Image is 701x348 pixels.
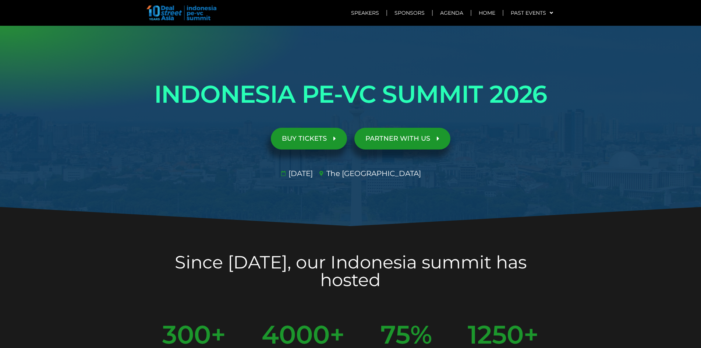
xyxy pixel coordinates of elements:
span: % [410,322,432,347]
span: BUY TICKETS [282,135,327,142]
span: 4000 [262,322,330,347]
a: Speakers [344,4,386,21]
span: 75 [380,322,410,347]
span: [DATE]​ [287,168,313,179]
span: The [GEOGRAPHIC_DATA]​ [325,168,421,179]
span: 1250 [468,322,524,347]
h2: Since [DATE], our Indonesia summit has hosted [145,253,557,289]
span: + [330,322,345,347]
span: + [211,322,226,347]
span: + [524,322,539,347]
span: 300 [162,322,211,347]
h1: INDONESIA PE-VC SUMMIT 2026 [145,74,557,115]
a: BUY TICKETS [271,128,347,150]
a: PARTNER WITH US [354,128,450,150]
a: Home [471,4,503,21]
span: PARTNER WITH US [365,135,430,142]
a: Agenda [433,4,471,21]
a: Sponsors [387,4,432,21]
a: Past Events [503,4,560,21]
